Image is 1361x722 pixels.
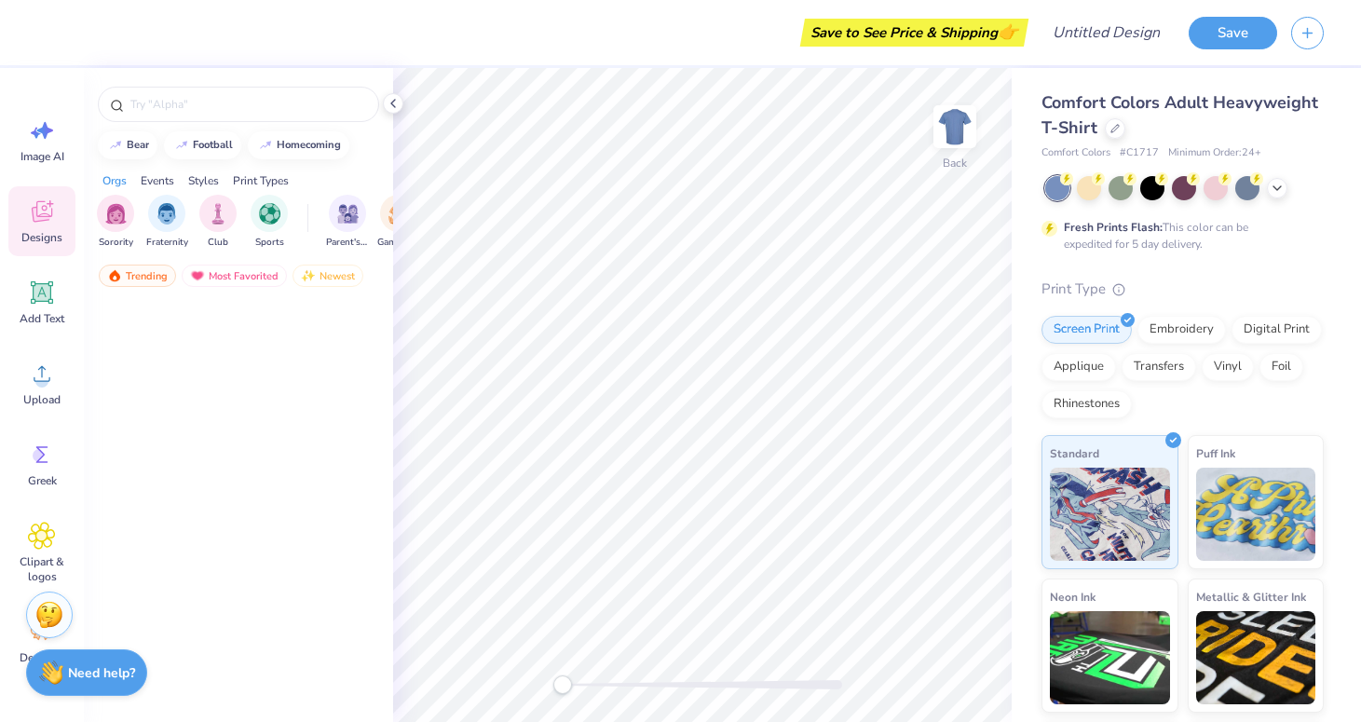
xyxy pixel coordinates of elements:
span: Clipart & logos [11,554,73,584]
input: Untitled Design [1038,14,1175,51]
button: bear [98,131,157,159]
span: Image AI [20,149,64,164]
span: Designs [21,230,62,245]
span: Comfort Colors Adult Heavyweight T-Shirt [1041,91,1318,139]
img: Fraternity Image [157,203,177,225]
div: Print Types [233,172,289,189]
button: filter button [97,195,134,250]
span: Standard [1050,443,1099,463]
div: Vinyl [1202,353,1254,381]
span: Upload [23,392,61,407]
button: filter button [326,195,369,250]
img: trend_line.gif [108,140,123,151]
div: filter for Sorority [97,195,134,250]
button: filter button [377,195,420,250]
div: filter for Sports [251,195,288,250]
div: Applique [1041,353,1116,381]
strong: Need help? [68,664,135,682]
div: Embroidery [1137,316,1226,344]
img: Back [936,108,973,145]
img: Puff Ink [1196,468,1316,561]
span: Neon Ink [1050,587,1096,606]
span: Parent's Weekend [326,236,369,250]
div: football [193,140,233,150]
div: Trending [99,265,176,287]
span: Add Text [20,311,64,326]
div: filter for Club [199,195,237,250]
img: Neon Ink [1050,611,1170,704]
div: Foil [1259,353,1303,381]
span: Decorate [20,650,64,665]
div: filter for Fraternity [146,195,188,250]
div: homecoming [277,140,341,150]
div: Accessibility label [553,675,572,694]
div: Orgs [102,172,127,189]
div: Print Type [1041,279,1324,300]
img: Sorority Image [105,203,127,225]
button: filter button [251,195,288,250]
img: trend_line.gif [174,140,189,151]
img: trend_line.gif [258,140,273,151]
div: Digital Print [1232,316,1322,344]
span: Comfort Colors [1041,145,1110,161]
div: Back [943,155,967,171]
img: Parent's Weekend Image [337,203,359,225]
img: most_fav.gif [190,269,205,282]
div: Transfers [1122,353,1196,381]
img: Game Day Image [388,203,410,225]
span: Greek [28,473,57,488]
div: filter for Parent's Weekend [326,195,369,250]
input: Try "Alpha" [129,95,367,114]
span: # C1717 [1120,145,1159,161]
div: Events [141,172,174,189]
span: Minimum Order: 24 + [1168,145,1261,161]
strong: Fresh Prints Flash: [1064,220,1163,235]
span: Fraternity [146,236,188,250]
div: Rhinestones [1041,390,1132,418]
div: Styles [188,172,219,189]
div: Newest [293,265,363,287]
img: trending.gif [107,269,122,282]
img: Sports Image [259,203,280,225]
span: Metallic & Glitter Ink [1196,587,1306,606]
button: Save [1189,17,1277,49]
div: This color can be expedited for 5 day delivery. [1064,219,1293,252]
div: Save to See Price & Shipping [805,19,1024,47]
span: Sports [255,236,284,250]
span: 👉 [998,20,1018,43]
button: filter button [146,195,188,250]
img: newest.gif [301,269,316,282]
span: Puff Ink [1196,443,1235,463]
span: Game Day [377,236,420,250]
span: Sorority [99,236,133,250]
button: football [164,131,241,159]
button: filter button [199,195,237,250]
div: Most Favorited [182,265,287,287]
img: Club Image [208,203,228,225]
div: bear [127,140,149,150]
img: Metallic & Glitter Ink [1196,611,1316,704]
span: Club [208,236,228,250]
div: filter for Game Day [377,195,420,250]
img: Standard [1050,468,1170,561]
button: homecoming [248,131,349,159]
div: Screen Print [1041,316,1132,344]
